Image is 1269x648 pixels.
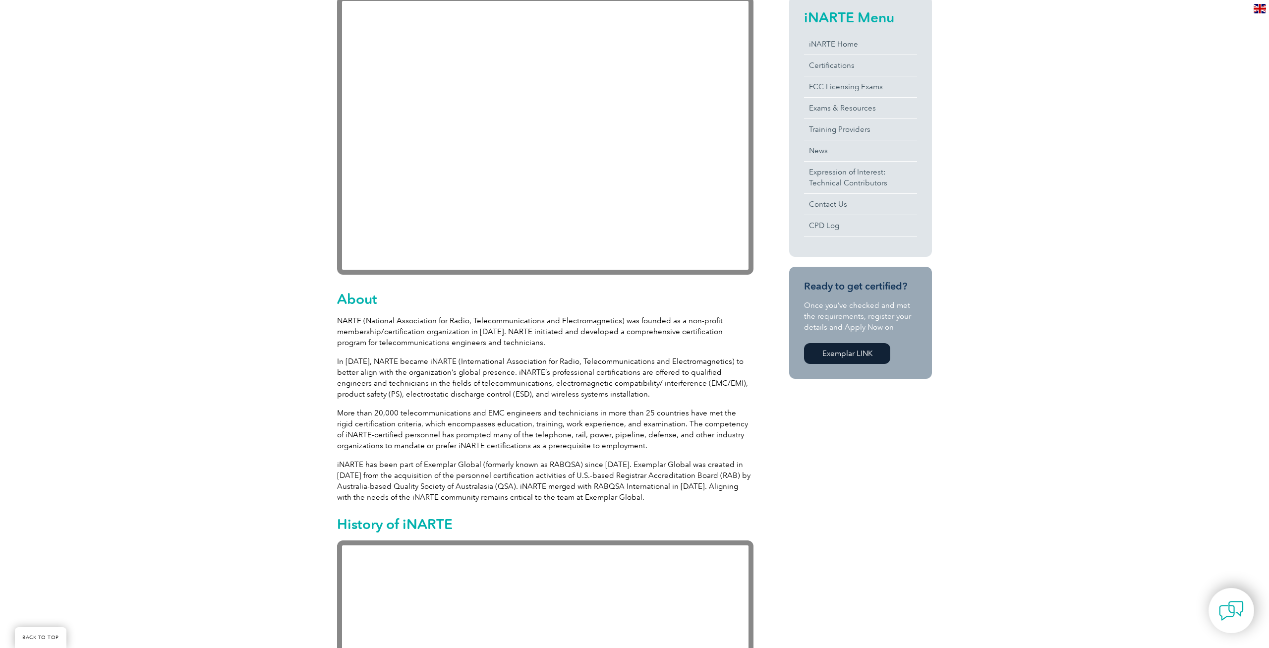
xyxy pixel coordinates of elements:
a: Exams & Resources [804,98,917,118]
h2: iNARTE Menu [804,9,917,25]
a: iNARTE Home [804,34,917,55]
a: Certifications [804,55,917,76]
p: In [DATE], NARTE became iNARTE (International Association for Radio, Telecommunications and Elect... [337,356,753,400]
a: Contact Us [804,194,917,215]
p: More than 20,000 telecommunications and EMC engineers and technicians in more than 25 countries h... [337,408,753,451]
a: News [804,140,917,161]
h2: History of iNARTE [337,516,753,532]
p: iNARTE has been part of Exemplar Global (formerly known as RABQSA) since [DATE]. Exemplar Global ... [337,459,753,503]
a: FCC Licensing Exams [804,76,917,97]
h3: Ready to get certified? [804,280,917,293]
img: en [1254,4,1266,13]
a: Training Providers [804,119,917,140]
a: BACK TO TOP [15,627,66,648]
a: CPD Log [804,215,917,236]
h2: About [337,291,753,307]
p: Once you’ve checked and met the requirements, register your details and Apply Now on [804,300,917,333]
img: contact-chat.png [1219,598,1244,623]
a: Exemplar LINK [804,343,890,364]
p: NARTE (National Association for Radio, Telecommunications and Electromagnetics) was founded as a ... [337,315,753,348]
a: Expression of Interest:Technical Contributors [804,162,917,193]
